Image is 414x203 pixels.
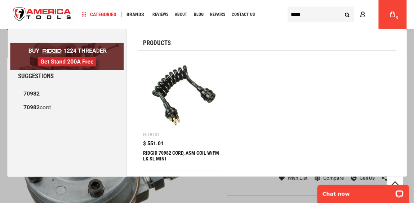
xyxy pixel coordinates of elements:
b: 70982 [23,104,40,111]
span: Suggestions [18,73,54,79]
span: Categories [82,12,116,17]
a: Contact Us [228,10,258,19]
a: store logo [7,1,77,28]
button: Search [340,8,354,21]
a: Blog [191,10,207,19]
a: 70982 [18,87,116,101]
span: 0 [396,16,399,19]
span: Products [143,40,171,46]
span: Reviews [152,12,168,17]
div: Ridgid [143,132,160,137]
a: RIDGID 70982 CORD, ASM COIL W/FM LK SL MINI Ridgid $ 551.01 RIDGID 70982 CORD, ASM COIL W/FM LK S... [143,56,222,171]
span: About [175,12,187,17]
a: BOGO: Buy RIDGID® 1224 Threader, Get Stand 200A Free! [10,43,124,48]
img: BOGO: Buy RIDGID® 1224 Threader, Get Stand 200A Free! [10,43,124,70]
div: RIDGID 70982 CORD, ASM COIL W/FM LK SL MINI [143,150,222,167]
a: Brands [123,10,147,19]
span: Contact Us [232,12,255,17]
a: Repairs [207,10,228,19]
b: 70982 [23,90,40,97]
span: $ 551.01 [143,141,164,146]
img: America Tools [7,1,77,28]
img: RIDGID 70982 CORD, ASM COIL W/FM LK SL MINI [147,60,219,132]
iframe: LiveChat chat widget [313,180,414,203]
a: 70982cord [18,101,116,114]
a: Categories [79,10,120,19]
span: Blog [194,12,204,17]
span: Repairs [210,12,225,17]
a: Reviews [149,10,172,19]
a: About [172,10,191,19]
span: Brands [126,12,144,17]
